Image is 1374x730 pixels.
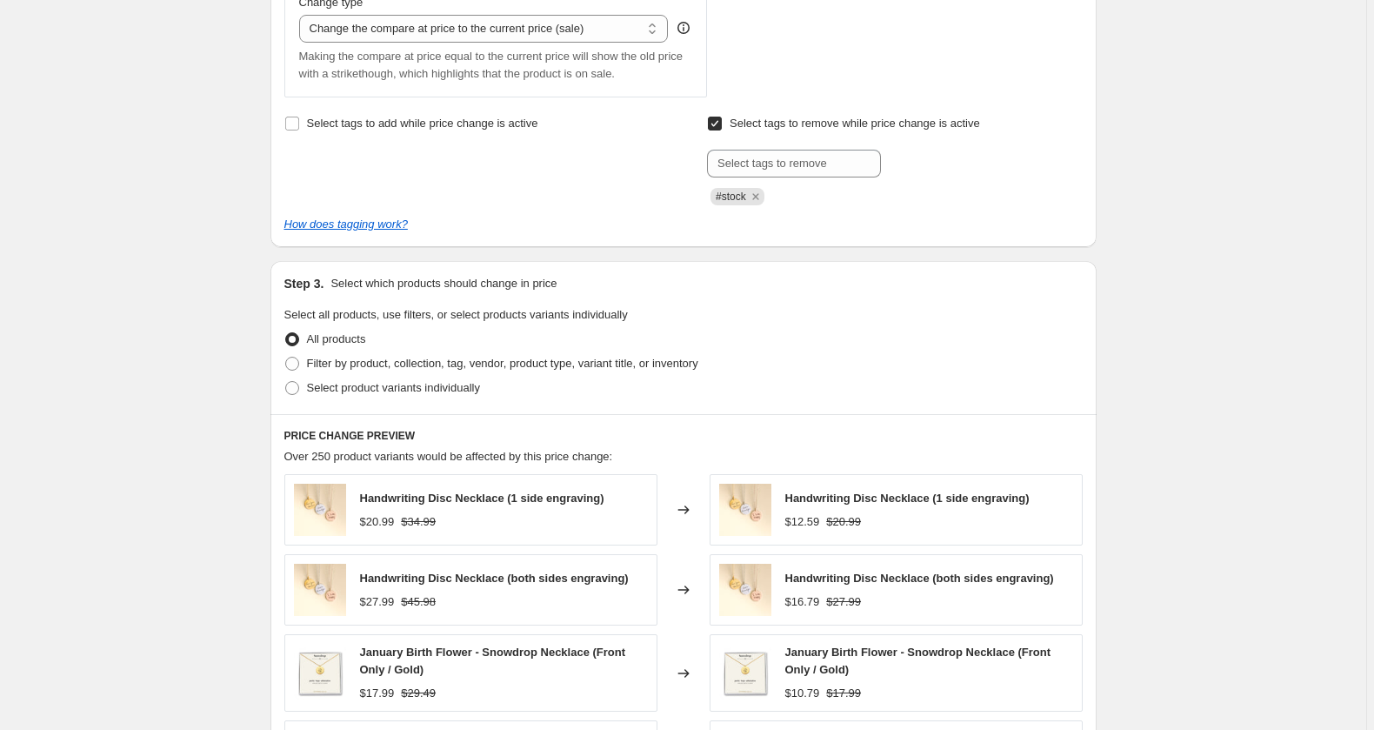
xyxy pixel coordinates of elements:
button: Remove #stock [748,189,764,204]
p: Select which products should change in price [330,275,557,292]
span: All products [307,332,366,345]
span: Making the compare at price equal to the current price will show the old price with a strikethoug... [299,50,684,80]
span: Filter by product, collection, tag, vendor, product type, variant title, or inventory [307,357,698,370]
div: help [675,19,692,37]
strike: $45.98 [401,593,436,611]
a: How does tagging work? [284,218,408,231]
strike: $20.99 [826,513,861,531]
span: Handwriting Disc Necklace (1 side engraving) [360,492,604,505]
div: $17.99 [360,685,395,702]
img: HN101_11_80x.jpg [294,564,346,616]
span: Select tags to add while price change is active [307,117,538,130]
img: snowdrop1_80x.jpg [294,647,346,700]
img: HN101_11_80x.jpg [294,484,346,536]
div: $27.99 [360,593,395,611]
img: HN101_11_80x.jpg [719,564,771,616]
strike: $27.99 [826,593,861,611]
span: #stock [716,191,746,203]
input: Select tags to remove [707,150,881,177]
strike: $17.99 [826,685,861,702]
span: January Birth Flower - Snowdrop Necklace (Front Only / Gold) [785,646,1051,676]
span: Handwriting Disc Necklace (both sides engraving) [785,572,1054,585]
img: HN101_11_80x.jpg [719,484,771,536]
img: snowdrop1_80x.jpg [719,647,771,700]
span: Over 250 product variants would be affected by this price change: [284,450,613,463]
span: Select all products, use filters, or select products variants individually [284,308,628,321]
div: $20.99 [360,513,395,531]
h2: Step 3. [284,275,324,292]
span: Handwriting Disc Necklace (1 side engraving) [785,492,1030,505]
h6: PRICE CHANGE PREVIEW [284,429,1083,443]
strike: $29.49 [401,685,436,702]
div: $16.79 [785,593,820,611]
div: $12.59 [785,513,820,531]
span: Select product variants individually [307,381,480,394]
span: Handwriting Disc Necklace (both sides engraving) [360,572,629,585]
span: January Birth Flower - Snowdrop Necklace (Front Only / Gold) [360,646,626,676]
span: Select tags to remove while price change is active [730,117,980,130]
strike: $34.99 [401,513,436,531]
div: $10.79 [785,685,820,702]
